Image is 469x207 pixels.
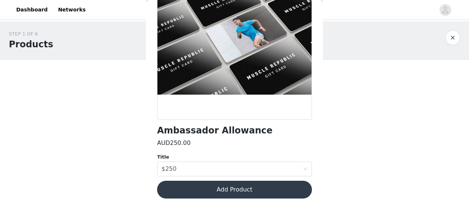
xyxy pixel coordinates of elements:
[157,181,312,198] button: Add Product
[9,38,53,51] h1: Products
[442,4,449,16] div: avatar
[157,153,312,161] div: Title
[9,30,53,38] div: STEP 1 OF 6
[53,1,90,18] a: Networks
[157,126,272,136] h1: Ambassador Allowance
[12,1,52,18] a: Dashboard
[161,162,177,176] div: $250
[157,139,191,147] h3: AUD250.00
